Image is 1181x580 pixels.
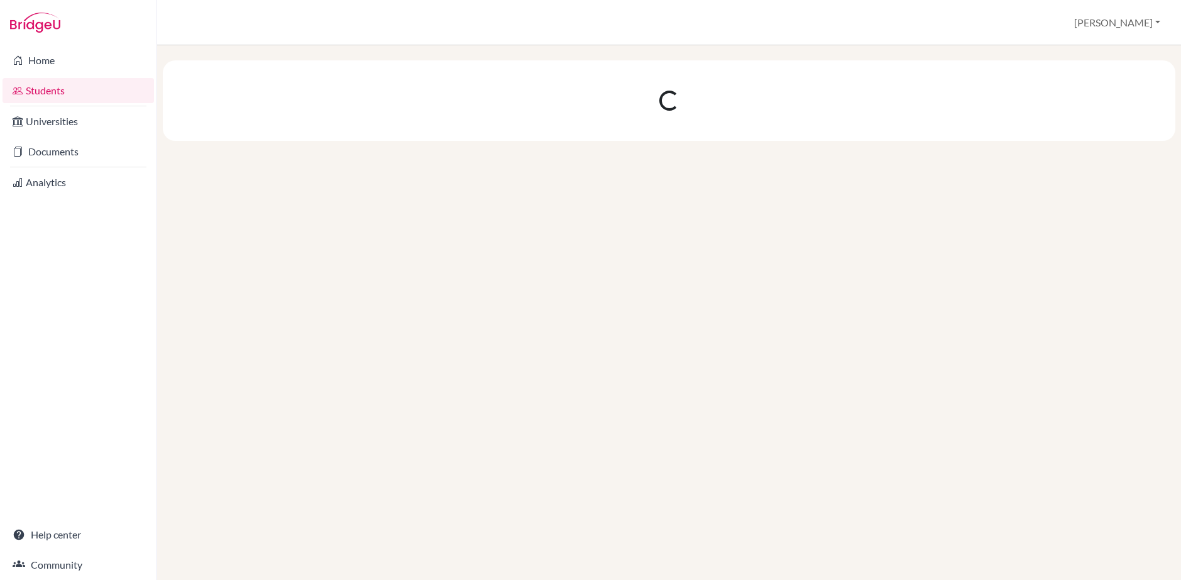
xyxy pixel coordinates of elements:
a: Students [3,78,154,103]
img: Bridge-U [10,13,60,33]
a: Home [3,48,154,73]
a: Help center [3,522,154,547]
a: Community [3,552,154,577]
a: Documents [3,139,154,164]
a: Universities [3,109,154,134]
a: Analytics [3,170,154,195]
button: [PERSON_NAME] [1068,11,1166,35]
